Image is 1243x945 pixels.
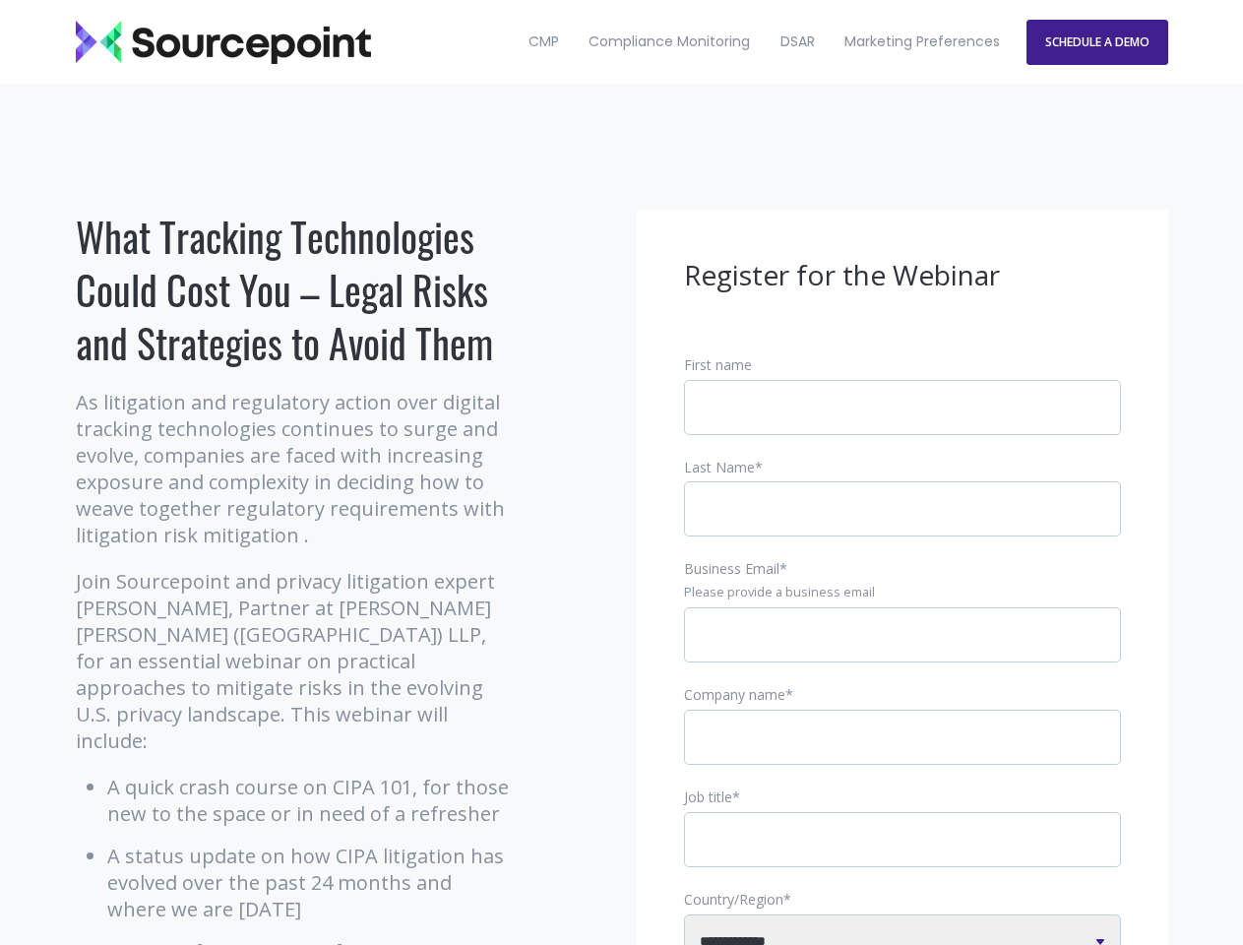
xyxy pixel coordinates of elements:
[684,685,785,704] span: Company name
[76,210,514,369] h1: What Tracking Technologies Could Cost You – Legal Risks and Strategies to Avoid Them
[76,568,514,754] p: Join Sourcepoint and privacy litigation expert [PERSON_NAME], Partner at [PERSON_NAME] [PERSON_NA...
[76,389,514,548] p: As litigation and regulatory action over digital tracking technologies continues to surge and evo...
[107,843,514,922] li: A status update on how CIPA litigation has evolved over the past 24 months and where we are [DATE]
[684,890,783,909] span: Country/Region
[684,355,752,374] span: First name
[76,21,371,64] img: Sourcepoint_logo_black_transparent (2)-2
[684,257,1121,294] h3: Register for the Webinar
[1026,20,1168,65] a: SCHEDULE A DEMO
[684,584,1121,601] legend: Please provide a business email
[684,787,732,806] span: Job title
[107,774,514,827] li: A quick crash course on CIPA 101, for those new to the space or in need of a refresher
[684,559,779,578] span: Business Email
[684,458,755,476] span: Last Name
